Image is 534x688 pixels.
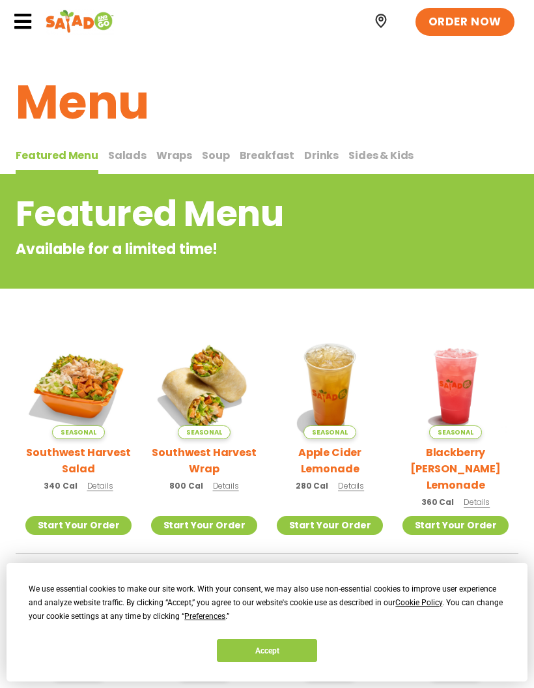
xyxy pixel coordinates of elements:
span: Breakfast [240,148,295,163]
span: Details [213,480,239,491]
h2: Southwest Harvest Salad [25,444,132,477]
span: Preferences [184,612,225,621]
a: Start Your Order [277,516,383,535]
span: Soup [202,148,229,163]
span: 340 Cal [44,480,77,492]
div: Cookie Consent Prompt [7,563,527,681]
span: Seasonal [52,425,105,439]
h1: Menu [16,67,518,137]
span: Featured Menu [16,148,98,163]
h2: Apple Cider Lemonade [277,444,383,477]
span: Details [464,496,490,508]
h2: Blackberry [PERSON_NAME] Lemonade [402,444,509,493]
span: Wraps [156,148,192,163]
span: 280 Cal [296,480,328,492]
span: Cookie Policy [395,598,442,607]
span: Sides & Kids [348,148,414,163]
span: Salads [108,148,147,163]
a: Start Your Order [25,516,132,535]
img: Product photo for Blackberry Bramble Lemonade [402,333,509,439]
span: Seasonal [178,425,231,439]
span: Seasonal [429,425,482,439]
span: 360 Cal [421,496,454,508]
span: ORDER NOW [429,14,501,30]
img: Product photo for Apple Cider Lemonade [277,333,383,439]
img: Product photo for Southwest Harvest Salad [25,333,132,439]
a: ORDER NOW [415,8,514,36]
h2: Featured Menu [16,188,414,240]
img: Product photo for Southwest Harvest Wrap [151,333,257,439]
span: Drinks [304,148,339,163]
span: Details [87,480,113,491]
div: We use essential cookies to make our site work. With your consent, we may also use non-essential ... [29,582,505,623]
h2: Southwest Harvest Wrap [151,444,257,477]
button: Accept [217,639,317,662]
img: Header logo [46,8,114,35]
span: Details [338,480,364,491]
p: Available for a limited time! [16,238,414,260]
span: Seasonal [303,425,356,439]
a: Start Your Order [151,516,257,535]
a: Start Your Order [402,516,509,535]
div: Tabbed content [16,143,518,175]
span: 800 Cal [169,480,203,492]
